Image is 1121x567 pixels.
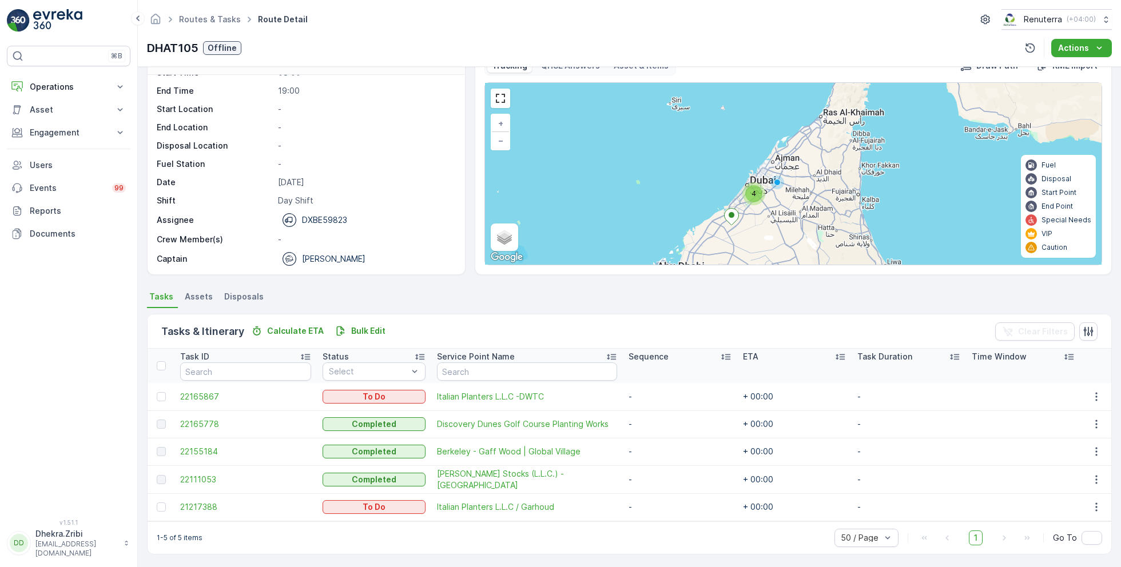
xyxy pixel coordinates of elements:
p: Time Window [972,351,1027,362]
p: End Time [157,85,273,97]
a: Routes & Tasks [179,14,241,24]
p: Task Duration [857,351,912,362]
span: 4 [752,189,756,198]
button: Actions [1051,39,1112,57]
span: Route Detail [256,14,310,25]
a: View Fullscreen [492,90,509,107]
a: Layers [492,225,517,250]
p: Disposal [1042,174,1071,183]
p: Completed [352,418,396,430]
span: − [498,135,504,145]
a: Reports [7,199,130,222]
p: Engagement [30,127,108,138]
button: Renuterra(+04:00) [1001,9,1112,30]
p: 1-5 of 5 items [157,533,202,542]
span: Tasks [149,291,173,302]
p: Dhekra.Zribi [35,528,118,540]
p: 19:00 [278,85,453,97]
td: - [623,410,737,438]
a: 22155184 [180,446,311,457]
a: Zoom In [492,115,509,132]
p: Completed [352,446,396,457]
p: - [278,234,453,245]
p: ⌘B [111,51,122,61]
p: To Do [363,391,385,402]
span: Assets [185,291,213,302]
a: 22165778 [180,418,311,430]
span: [PERSON_NAME] Stocks (L.L.C.) - [GEOGRAPHIC_DATA] [437,468,617,491]
a: Italian Planters L.L.C -DWTC [437,391,617,402]
td: + 00:00 [737,410,852,438]
div: Toggle Row Selected [157,502,166,512]
span: Disposals [224,291,264,302]
button: Engagement [7,121,130,144]
p: Renuterra [1024,14,1062,25]
span: Go To [1053,532,1077,544]
p: Assignee [157,214,194,226]
a: Berkeley - Gaff Wood | Global Village [437,446,617,457]
div: Toggle Row Selected [157,447,166,456]
button: DDDhekra.Zribi[EMAIL_ADDRESS][DOMAIN_NAME] [7,528,130,558]
button: Asset [7,98,130,121]
p: Date [157,177,273,188]
p: Shift [157,195,273,206]
p: [EMAIL_ADDRESS][DOMAIN_NAME] [35,540,118,558]
p: Offline [208,42,237,54]
a: Al Tayer Stocks (L.L.C.) - Qudra Road [437,468,617,491]
a: Discovery Dunes Golf Course Planting Works [437,418,617,430]
p: End Point [1042,202,1073,211]
button: Completed [323,417,426,431]
img: Screenshot_2024-07-26_at_13.33.01.png [1001,13,1019,26]
button: Operations [7,75,130,98]
button: To Do [323,390,426,404]
p: DXBE59823 [302,214,347,226]
td: + 00:00 [737,465,852,493]
p: - [278,103,453,115]
a: Zoom Out [492,132,509,149]
button: Clear Filters [995,322,1075,341]
button: Completed [323,445,426,458]
p: ( +04:00 ) [1067,15,1096,24]
p: Status [323,351,349,362]
td: - [623,383,737,410]
p: Operations [30,81,108,93]
div: DD [10,534,28,552]
td: - [852,465,966,493]
p: Crew Member(s) [157,234,273,245]
p: VIP [1042,229,1052,238]
img: logo [7,9,30,32]
span: + [498,118,503,128]
p: Start Location [157,103,273,115]
a: Open this area in Google Maps (opens a new window) [488,250,526,265]
td: - [852,410,966,438]
p: Fuel Station [157,158,273,170]
a: Italian Planters L.L.C / Garhoud [437,501,617,513]
p: Caution [1042,243,1067,252]
div: Toggle Row Selected [157,392,166,401]
button: Calculate ETA [247,324,328,338]
p: Special Needs [1042,215,1091,225]
button: To Do [323,500,426,514]
button: Offline [203,41,241,55]
p: Task ID [180,351,209,362]
td: + 00:00 [737,493,852,521]
p: Sequence [629,351,669,362]
a: 22111053 [180,474,311,485]
a: Homepage [149,17,162,27]
a: 21217388 [180,501,311,513]
p: Actions [1058,42,1089,54]
p: ETA [743,351,758,362]
p: To Do [363,501,385,513]
p: [DATE] [278,177,453,188]
td: + 00:00 [737,438,852,465]
td: + 00:00 [737,383,852,410]
span: 1 [969,530,983,545]
p: Select [329,366,408,377]
img: logo_light-DOdMpM7g.png [33,9,82,32]
a: Documents [7,222,130,245]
